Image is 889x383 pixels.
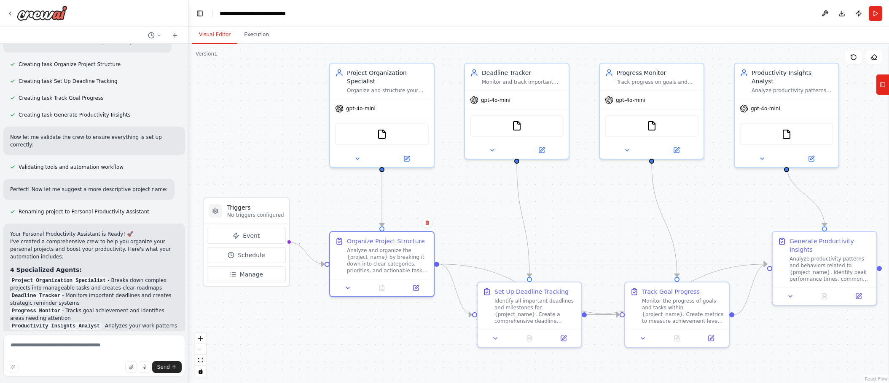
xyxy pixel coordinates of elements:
[10,322,178,337] li: - Analyzes your work patterns and provides personalized optimization strategies
[647,164,681,277] g: Edge from ac7b7089-ce06-4695-b5a8-ec1825598198 to e2a410e6-a594-4a79-afe1-d9228eb57f6e
[152,361,182,373] button: Send
[642,298,724,324] div: Monitor the progress of goals and tasks within {project_name}. Create metrics to measure achievem...
[377,129,387,139] img: FileReadTool
[401,283,430,293] button: Open in side panel
[7,361,19,373] button: Improve this prompt
[207,228,286,244] button: Event
[346,105,376,112] span: gpt-4o-mini
[782,164,829,226] g: Edge from 1e7c5a92-e7a2-44f6-93b8-4a4fc8ace81a to 4cd94c15-6f26-4f27-81bd-836ad7afb374
[347,69,429,85] div: Project Organization Specialist
[477,282,582,348] div: Set Up Deadline TrackingIdentify all important deadlines and milestones for {project_name}. Creat...
[865,377,888,381] a: React Flow attribution
[207,247,286,263] button: Schedule
[196,51,218,57] div: Version 1
[10,277,178,292] li: - Breaks down complex projects into manageable tasks and creates clear roadmaps
[439,260,767,269] g: Edge from 80873fe4-2a85-4494-9f65-cd03a7cb9cfd to 4cd94c15-6f26-4f27-81bd-836ad7afb374
[329,63,435,168] div: Project Organization SpecialistOrganize and structure your personal projects by categorizing task...
[790,237,871,254] div: Generate Productivity Insights
[364,283,400,293] button: No output available
[518,145,565,155] button: Open in side panel
[10,292,62,300] code: Deadline Tracker
[10,307,178,322] li: - Tracks goal achievement and identifies areas needing attention
[10,133,178,149] p: Now let me validate the crew to ensure everything is set up correctly:
[194,8,206,19] button: Hide left sidebar
[238,251,265,259] span: Schedule
[203,197,290,287] div: TriggersNo triggers configuredEventScheduleManage
[494,298,576,324] div: Identify all important deadlines and milestones for {project_name}. Create a comprehensive deadli...
[512,333,548,343] button: No output available
[157,364,170,370] span: Send
[616,97,645,104] span: gpt-4o-mini
[782,129,792,139] img: FileReadTool
[653,145,700,155] button: Open in side panel
[787,154,835,164] button: Open in side panel
[207,266,286,282] button: Manage
[482,79,564,85] div: Monitor and track important deadlines for {project_name}, creating timely reminders and ensuring ...
[195,333,206,377] div: React Flow controls
[227,212,284,218] p: No triggers configured
[195,366,206,377] button: toggle interactivity
[10,322,102,330] code: Productivity Insights Analyst
[10,238,178,261] p: I've created a comprehensive crew to help you organize your personal projects and boost your prod...
[617,69,698,77] div: Progress Monitor
[734,260,767,319] g: Edge from e2a410e6-a594-4a79-afe1-d9228eb57f6e to 4cd94c15-6f26-4f27-81bd-836ad7afb374
[696,333,725,343] button: Open in side panel
[220,9,302,18] nav: breadcrumb
[599,63,704,160] div: Progress MonitorTrack progress on goals and tasks for {project_name}, measuring achievements and ...
[10,230,178,238] h2: Your Personal Productivity Assistant is Ready! 🚀
[195,355,206,366] button: fit view
[464,63,569,160] div: Deadline TrackerMonitor and track important deadlines for {project_name}, creating timely reminde...
[10,292,178,307] li: - Monitors important deadlines and creates strategic reminder systems
[10,307,62,315] code: Progress Monitor
[19,61,121,68] span: Creating task Organize Project Structure
[17,5,67,21] img: Logo
[329,231,435,297] div: Organize Project StructureAnalyze and organize the {project_name} by breaking it down into clear ...
[513,164,534,277] g: Edge from 0059755b-37fd-4a3e-bef4-4a8e7094ee1b to fc49632e-419d-49f7-af18-cfed945dd11d
[734,63,839,168] div: Productivity Insights AnalystAnalyze productivity patterns and provide insights to help maintain ...
[10,277,107,285] code: Project Organization Specialist
[19,164,124,170] span: Validating tools and automation workflow
[752,69,833,85] div: Productivity Insights Analyst
[10,186,168,193] p: Perfect! Now let me suggest a more descriptive project name:
[227,203,284,212] h3: Triggers
[19,78,118,85] span: Creating task Set Up Deadline Tracking
[752,87,833,94] div: Analyze productivity patterns and provide insights to help maintain focus and motivation for {pro...
[125,361,137,373] button: Upload files
[168,30,182,40] button: Start a new chat
[243,231,260,240] span: Event
[19,95,104,101] span: Creating task Track Goal Progress
[481,97,510,104] span: gpt-4o-mini
[347,87,429,94] div: Organize and structure your personal projects by categorizing tasks, setting priorities, and crea...
[647,121,657,131] img: FileReadTool
[192,26,237,44] button: Visual Editor
[482,69,564,77] div: Deadline Tracker
[512,121,522,131] img: FileReadTool
[10,266,82,273] strong: 4 Specialized Agents:
[422,217,433,228] button: Delete node
[624,282,730,348] div: Track Goal ProgressMonitor the progress of goals and tasks within {project_name}. Create metrics ...
[237,26,276,44] button: Execution
[439,260,472,319] g: Edge from 80873fe4-2a85-4494-9f65-cd03a7cb9cfd to fc49632e-419d-49f7-af18-cfed945dd11d
[549,333,578,343] button: Open in side panel
[378,164,386,226] g: Edge from ab8c96c6-3997-4185-a3bc-7d90d94bd1d5 to 80873fe4-2a85-4494-9f65-cd03a7cb9cfd
[383,154,430,164] button: Open in side panel
[642,287,700,296] div: Track Goal Progress
[195,333,206,344] button: zoom in
[288,238,325,269] g: Edge from triggers to 80873fe4-2a85-4494-9f65-cd03a7cb9cfd
[145,30,165,40] button: Switch to previous chat
[19,112,131,118] span: Creating task Generate Productivity Insights
[347,237,425,245] div: Organize Project Structure
[347,247,429,274] div: Analyze and organize the {project_name} by breaking it down into clear categories, priorities, an...
[790,255,871,282] div: Analyze productivity patterns and behaviors related to {project_name}. Identify peak performance ...
[617,79,698,85] div: Track progress on goals and tasks for {project_name}, measuring achievements and identifying area...
[587,311,620,319] g: Edge from fc49632e-419d-49f7-af18-cfed945dd11d to e2a410e6-a594-4a79-afe1-d9228eb57f6e
[195,344,206,355] button: zoom out
[807,291,843,301] button: No output available
[19,208,149,215] span: Renaming project to Personal Productivity Assistant
[844,291,873,301] button: Open in side panel
[494,287,569,296] div: Set Up Deadline Tracking
[659,333,695,343] button: No output available
[139,361,150,373] button: Click to speak your automation idea
[751,105,780,112] span: gpt-4o-mini
[240,270,263,279] span: Manage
